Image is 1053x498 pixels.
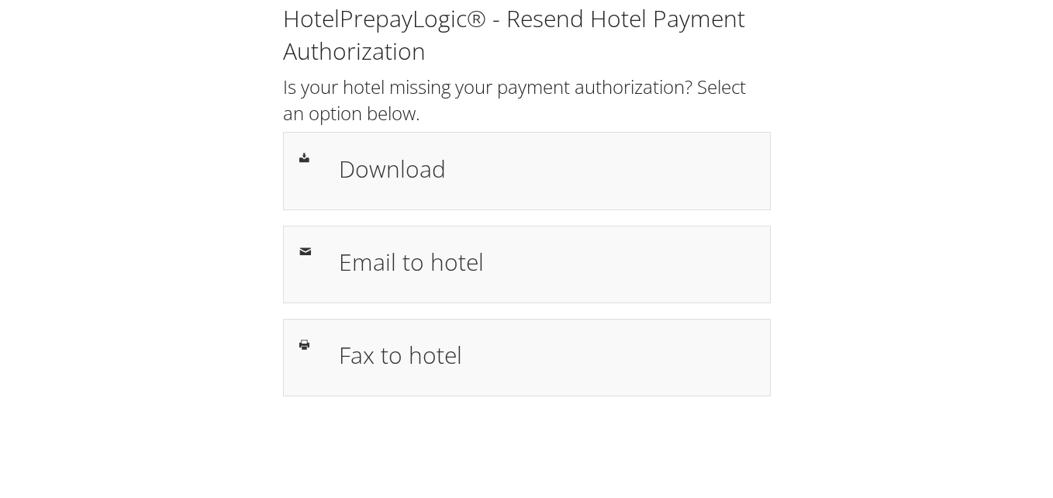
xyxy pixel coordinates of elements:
h1: Download [339,151,754,186]
h1: Email to hotel [339,244,754,279]
h2: Is your hotel missing your payment authorization? Select an option below. [283,74,771,126]
h1: HotelPrepayLogic® - Resend Hotel Payment Authorization [283,2,771,67]
a: Download [283,132,771,209]
a: Fax to hotel [283,319,771,396]
h1: Fax to hotel [339,337,754,372]
a: Email to hotel [283,226,771,303]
